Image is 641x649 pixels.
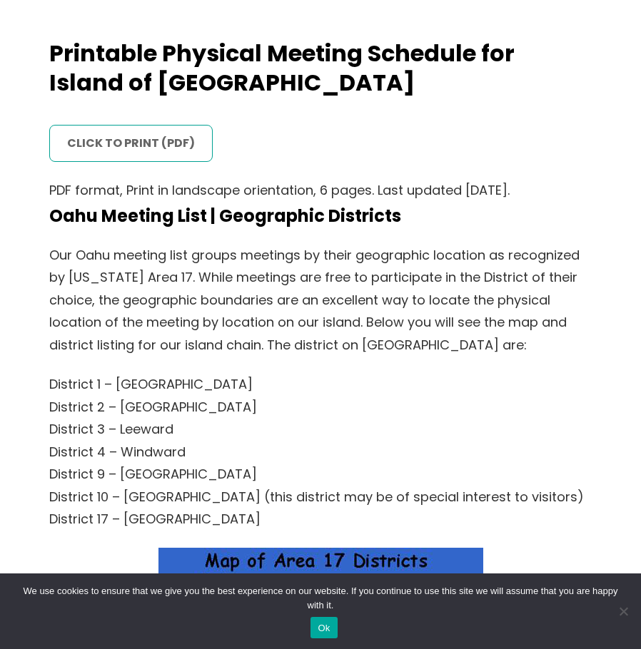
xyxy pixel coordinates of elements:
span: We use cookies to ensure that we give you the best experience on our website. If you continue to ... [21,584,620,613]
p: District 1 – [GEOGRAPHIC_DATA] District 2 – [GEOGRAPHIC_DATA] District 3 – Leeward District 4 – W... [49,373,592,531]
span: No [616,604,630,618]
p: PDF format, Print in landscape orientation, 6 pages. Last updated [DATE]. [49,179,592,202]
button: Ok [311,617,337,638]
p: Our Oahu meeting list groups meetings by their geographic location as recognized by [US_STATE] Ar... [49,244,592,357]
a: click to print (PDF) [49,125,213,162]
h2: Printable Physical Meeting Schedule for Island of [GEOGRAPHIC_DATA] [49,39,592,98]
h4: Oahu Meeting List | Geographic Districts [49,205,592,227]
